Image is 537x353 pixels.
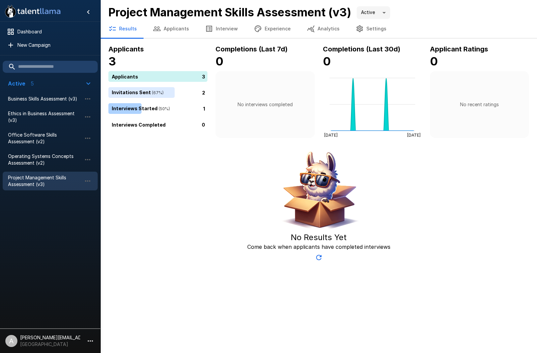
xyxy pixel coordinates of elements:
p: 0 [202,121,205,128]
p: 1 [203,105,205,112]
b: 0 [215,54,223,68]
button: Updated Today - 5:24 PM [312,251,326,264]
p: 2 [202,89,205,96]
b: 0 [430,54,438,68]
button: Applicants [145,19,197,38]
tspan: [DATE] [407,133,420,138]
p: No interviews completed [238,101,293,108]
b: Completions (Last 30d) [323,45,400,53]
button: Experience [246,19,299,38]
b: 3 [108,54,116,68]
b: Project Management Skills Assessment (v3) [108,5,351,19]
button: Interview [197,19,246,38]
tspan: [DATE] [324,133,338,138]
p: No recent ratings [460,101,499,108]
b: 0 [323,54,331,68]
b: Applicant Ratings [430,45,488,53]
button: Analytics [299,19,348,38]
p: Come back when applicants have completed interviews [247,243,390,251]
button: Settings [348,19,394,38]
div: Active [357,6,390,19]
button: Results [100,19,145,38]
img: Animated document [277,149,361,232]
h5: No Results Yet [291,232,347,243]
p: 3 [202,73,205,80]
b: Completions (Last 7d) [215,45,288,53]
b: Applicants [108,45,144,53]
